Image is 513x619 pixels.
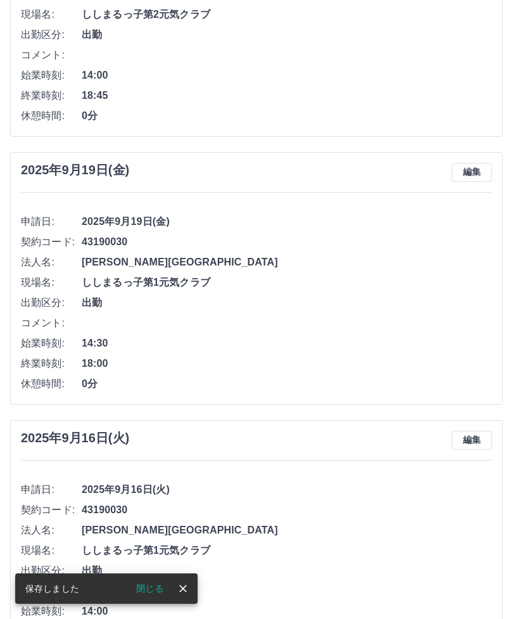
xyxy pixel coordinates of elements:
span: 始業時刻: [21,68,82,83]
span: 現場名: [21,543,82,558]
span: コメント: [21,48,82,63]
button: 閉じる [126,579,174,598]
span: 0分 [82,376,492,392]
span: 43190030 [82,234,492,250]
span: コメント: [21,316,82,331]
span: 18:00 [82,356,492,371]
h3: 2025年9月19日(金) [21,163,129,177]
span: 14:30 [82,336,492,351]
span: ししまるっ子第1元気クラブ [82,543,492,558]
span: [PERSON_NAME][GEOGRAPHIC_DATA] [82,255,492,270]
div: 保存しました [25,577,79,600]
button: 編集 [452,431,492,450]
span: 出勤区分: [21,563,82,578]
span: 出勤 [82,295,492,310]
span: 申請日: [21,482,82,497]
span: 終業時刻: [21,356,82,371]
span: 18:45 [82,88,492,103]
span: 終業時刻: [21,88,82,103]
span: [PERSON_NAME][GEOGRAPHIC_DATA] [82,523,492,538]
span: 出勤区分: [21,295,82,310]
span: ししまるっ子第1元気クラブ [82,275,492,290]
span: 出勤 [82,27,492,42]
span: ししまるっ子第2元気クラブ [82,7,492,22]
span: 出勤区分: [21,27,82,42]
span: 14:00 [82,68,492,83]
button: 編集 [452,163,492,182]
span: 14:00 [82,604,492,619]
span: 申請日: [21,214,82,229]
span: 0分 [82,108,492,124]
span: 契約コード: [21,502,82,518]
span: 始業時刻: [21,336,82,351]
span: 2025年9月19日(金) [82,214,492,229]
span: 法人名: [21,523,82,538]
span: 休憩時間: [21,108,82,124]
span: 契約コード: [21,234,82,250]
span: 43190030 [82,502,492,518]
span: 現場名: [21,7,82,22]
span: 現場名: [21,275,82,290]
span: 法人名: [21,255,82,270]
span: 2025年9月16日(火) [82,482,492,497]
button: close [174,579,193,598]
h3: 2025年9月16日(火) [21,431,129,445]
span: 出勤 [82,563,492,578]
span: 休憩時間: [21,376,82,392]
span: 始業時刻: [21,604,82,619]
